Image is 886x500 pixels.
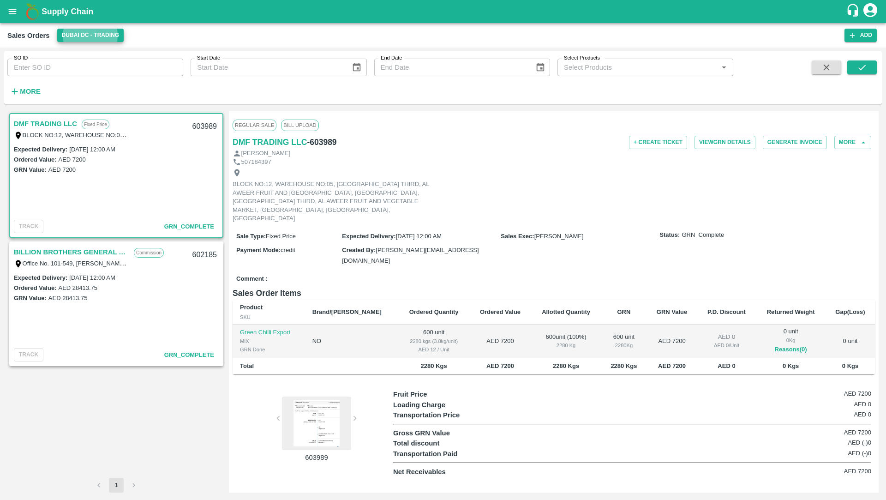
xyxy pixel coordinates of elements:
h6: AED 7200 [791,428,871,437]
td: AED 7200 [469,325,531,358]
b: Supply Chain [42,7,93,16]
button: Open [718,61,730,73]
label: Start Date [197,54,220,62]
h6: AED 7200 [791,389,871,398]
div: 602185 [187,244,222,266]
a: DMF TRADING LLC [14,118,77,130]
label: Expected Delivery : [14,146,67,153]
label: Payment Mode : [236,247,281,253]
div: 2280 kgs (3.8kg/unit) [406,337,462,345]
b: AED 0 [718,362,735,369]
span: GRN_Complete [164,351,214,358]
p: Loading Charge [393,400,513,410]
b: Brand/[PERSON_NAME] [312,308,382,315]
b: P.D. Discount [707,308,746,315]
b: Ordered Quantity [409,308,459,315]
p: Net Receivables [393,467,513,477]
label: Office No. 101-549, [PERSON_NAME] [PERSON_NAME], , [PERSON_NAME] Real Estate LLC, [PERSON_NAME], ... [23,259,666,267]
input: Select Products [560,61,715,73]
div: Sales Orders [7,30,50,42]
img: logo [23,2,42,21]
b: 0 Kgs [783,362,799,369]
button: Choose date [532,59,549,76]
label: GRN Value: [14,295,47,301]
b: Returned Weight [767,308,815,315]
label: Status: [659,231,680,240]
div: 603989 [187,116,222,138]
b: Ordered Value [480,308,521,315]
span: credit [281,247,295,253]
label: Select Products [564,54,600,62]
div: MIX [240,337,298,345]
div: 2280 Kg [608,341,639,349]
b: GRN Value [657,308,687,315]
h6: AED 0 [791,400,871,409]
strong: More [20,88,41,95]
button: More [7,84,43,99]
label: AED 7200 [48,166,76,173]
a: BILLION BROTHERS GENERAL TRADING L.L.C [14,246,129,258]
p: 507184397 [241,158,271,167]
button: Choose date [348,59,365,76]
label: SO ID [14,54,28,62]
p: Fixed Price [82,120,109,129]
span: [PERSON_NAME][EMAIL_ADDRESS][DOMAIN_NAME] [342,247,479,264]
p: BLOCK NO:12, WAREHOUSE NO:05, [GEOGRAPHIC_DATA] THIRD, AL AWEER FRUIT AND [GEOGRAPHIC_DATA], [GEO... [233,180,440,223]
button: open drawer [2,1,23,22]
b: 2280 Kgs [553,362,579,369]
span: Bill Upload [281,120,318,131]
label: BLOCK NO:12, WAREHOUSE NO:05, [GEOGRAPHIC_DATA] THIRD, AL AWEER FRUIT AND [GEOGRAPHIC_DATA], [GEO... [23,131,818,139]
label: Ordered Value: [14,156,56,163]
div: 600 unit [608,333,639,350]
button: More [834,136,871,149]
b: Total [240,362,254,369]
input: End Date [374,59,528,76]
button: Generate Invoice [763,136,827,149]
label: AED 7200 [58,156,85,163]
b: AED 7200 [486,362,514,369]
div: GRN Done [240,345,298,354]
b: Allotted Quantity [542,308,590,315]
button: Reasons(0) [763,344,818,355]
span: [DATE] 12:00 AM [396,233,442,240]
label: [DATE] 12:00 AM [69,146,115,153]
input: Enter SO ID [7,59,183,76]
td: 600 unit [398,325,469,358]
b: GRN [617,308,631,315]
label: Comment : [236,275,268,283]
td: 0 unit [826,325,875,358]
b: 0 Kgs [842,362,858,369]
div: 0 Kg [763,336,818,344]
h6: AED (-)0 [791,438,871,447]
h6: AED 0 [791,410,871,419]
div: AED 0 [705,333,749,342]
p: 603989 [282,452,351,463]
label: Expected Delivery : [14,274,67,281]
button: + Create Ticket [629,136,687,149]
span: GRN_Complete [682,231,724,240]
b: 2280 Kgs [421,362,447,369]
label: GRN Value: [14,166,47,173]
p: Total discount [393,438,513,448]
h6: AED (-)0 [791,449,871,458]
p: Gross GRN Value [393,428,513,438]
button: ViewGRN Details [694,136,755,149]
label: Created By : [342,247,376,253]
label: [DATE] 12:00 AM [69,274,115,281]
nav: pagination navigation [90,478,143,493]
div: customer-support [846,3,862,20]
a: DMF TRADING LLC [233,136,307,149]
label: Sales Exec : [501,233,534,240]
td: AED 7200 [647,325,697,358]
button: Add [844,29,877,42]
b: 2280 Kgs [611,362,637,369]
b: Product [240,304,263,311]
b: Gap(Loss) [835,308,865,315]
label: Expected Delivery : [342,233,395,240]
button: Select DC [57,29,124,42]
div: account of current user [862,2,879,21]
p: Transportation Price [393,410,513,420]
b: AED 7200 [658,362,686,369]
h6: - 603989 [307,136,336,149]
